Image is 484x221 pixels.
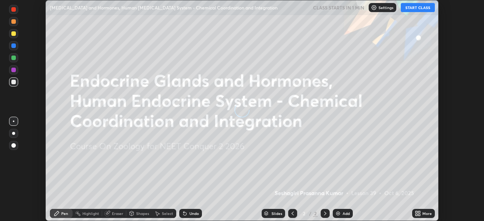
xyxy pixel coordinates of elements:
[335,210,341,216] img: add-slide-button
[162,212,173,215] div: Select
[379,6,393,9] p: Settings
[401,3,435,12] button: START CLASS
[136,212,149,215] div: Shapes
[271,212,282,215] div: Slides
[371,5,377,11] img: class-settings-icons
[189,212,199,215] div: Undo
[82,212,99,215] div: Highlight
[61,212,68,215] div: Pen
[50,5,278,11] p: [MEDICAL_DATA] and Hormones, Human [MEDICAL_DATA] System - Chemical Coordination and Integration
[422,212,432,215] div: More
[112,212,123,215] div: Eraser
[343,212,350,215] div: Add
[313,210,318,217] div: 2
[300,211,308,216] div: 2
[313,4,364,11] h5: CLASS STARTS IN 1 MIN
[309,211,312,216] div: /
